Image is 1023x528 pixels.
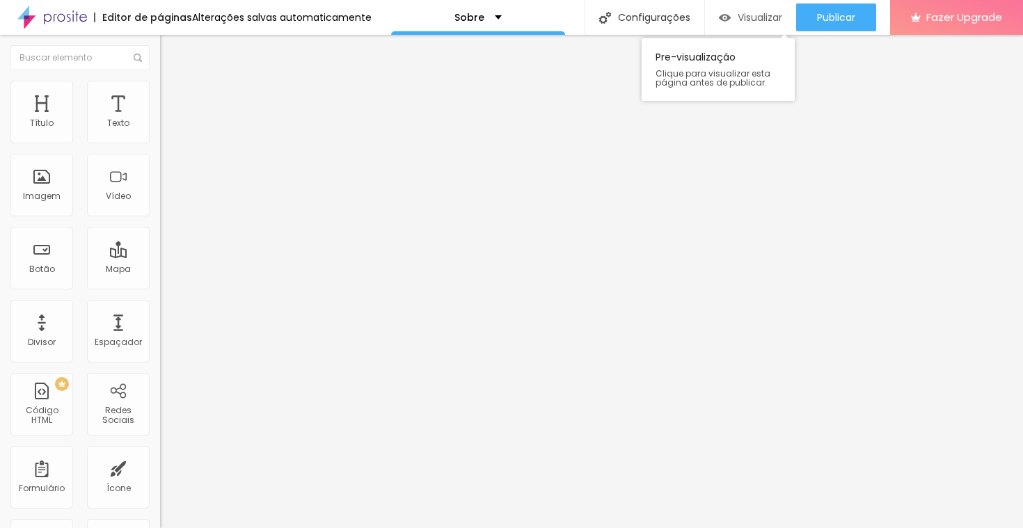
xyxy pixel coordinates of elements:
button: Visualizar [705,3,796,31]
img: view-1.svg [719,12,731,24]
img: Icone [134,54,142,62]
div: Título [30,118,54,128]
div: Divisor [28,337,56,347]
div: Espaçador [95,337,142,347]
div: Editor de páginas [94,13,192,22]
p: Sobre [454,13,484,22]
span: Visualizar [738,12,782,23]
span: Clique para visualizar esta página antes de publicar. [656,69,781,87]
img: Icone [599,12,611,24]
div: Imagem [23,191,61,201]
div: Formulário [19,483,65,493]
div: Texto [107,118,129,128]
div: Redes Sociais [90,406,145,426]
button: Publicar [796,3,876,31]
div: Vídeo [106,191,131,201]
div: Pre-visualização [642,38,795,101]
div: Código HTML [14,406,69,426]
span: Publicar [817,12,855,23]
input: Buscar elemento [10,45,150,70]
span: Fazer Upgrade [926,11,1002,23]
div: Mapa [106,264,131,274]
div: Alterações salvas automaticamente [192,13,372,22]
iframe: Editor [160,35,1023,528]
div: Ícone [106,483,131,493]
div: Botão [29,264,55,274]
